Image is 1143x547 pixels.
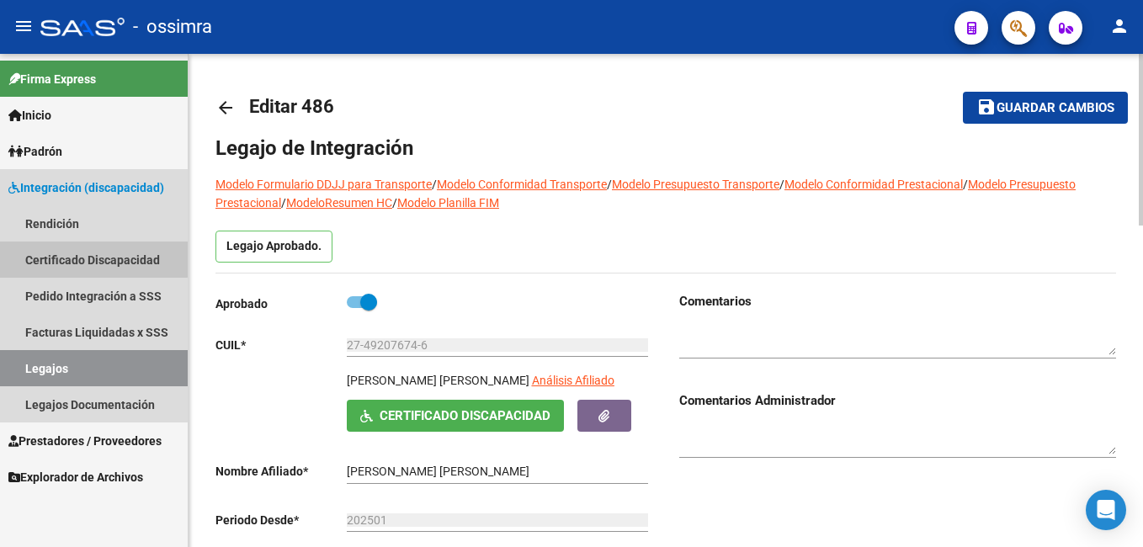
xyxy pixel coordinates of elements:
span: Firma Express [8,70,96,88]
span: Guardar cambios [997,101,1114,116]
h3: Comentarios [679,292,1116,311]
span: Padrón [8,142,62,161]
p: Nombre Afiliado [215,462,347,481]
p: Aprobado [215,295,347,313]
span: Prestadores / Proveedores [8,432,162,450]
span: Certificado Discapacidad [380,409,550,424]
p: [PERSON_NAME] [PERSON_NAME] [347,371,529,390]
span: Integración (discapacidad) [8,178,164,197]
a: Modelo Formulario DDJJ para Transporte [215,178,432,191]
p: Legajo Aprobado. [215,231,332,263]
button: Certificado Discapacidad [347,400,564,431]
span: Análisis Afiliado [532,374,614,387]
button: Guardar cambios [963,92,1128,123]
a: Modelo Presupuesto Transporte [612,178,779,191]
h1: Legajo de Integración [215,135,1116,162]
mat-icon: arrow_back [215,98,236,118]
span: - ossimra [133,8,212,45]
h3: Comentarios Administrador [679,391,1116,410]
mat-icon: save [976,97,997,117]
a: Modelo Conformidad Transporte [437,178,607,191]
mat-icon: menu [13,16,34,36]
span: Inicio [8,106,51,125]
span: Explorador de Archivos [8,468,143,486]
p: CUIL [215,336,347,354]
a: Modelo Conformidad Prestacional [784,178,963,191]
a: ModeloResumen HC [286,196,392,210]
p: Periodo Desde [215,511,347,529]
mat-icon: person [1109,16,1130,36]
span: Editar 486 [249,96,334,117]
div: Open Intercom Messenger [1086,490,1126,530]
a: Modelo Planilla FIM [397,196,499,210]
